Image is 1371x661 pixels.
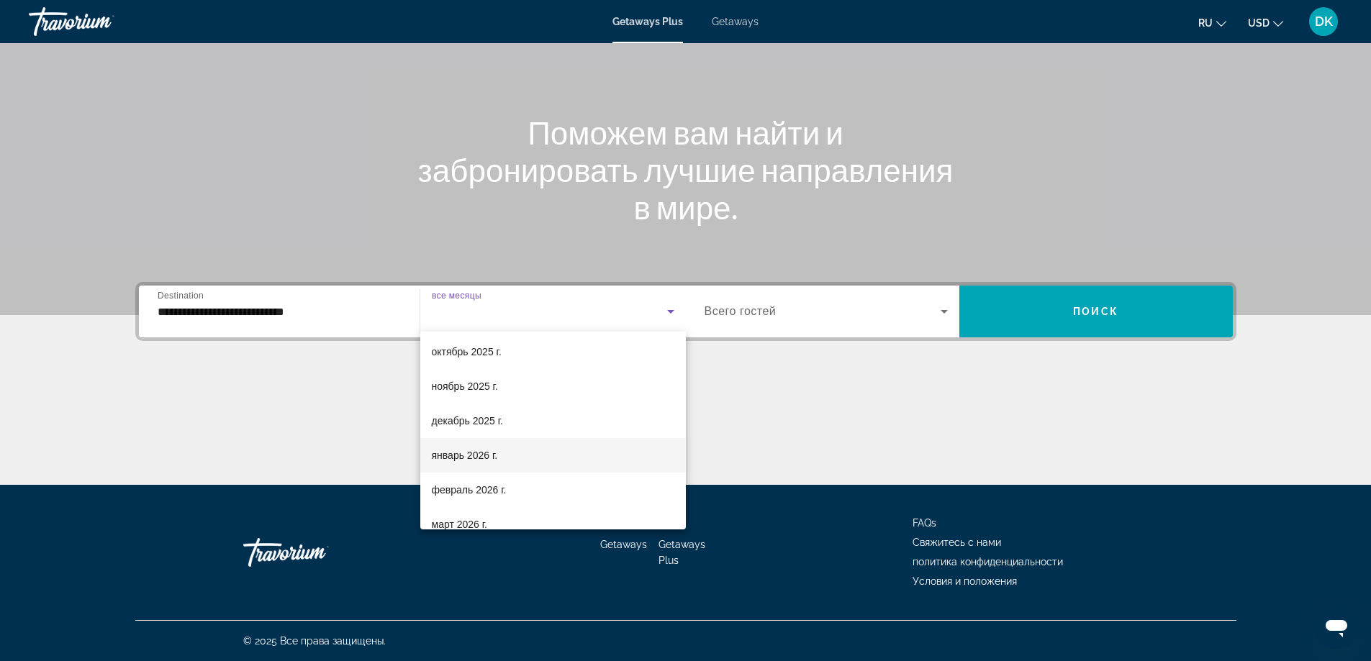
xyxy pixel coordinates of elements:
span: декабрь 2025 г. [432,412,503,429]
span: январь 2026 г. [432,447,498,464]
span: октябрь 2025 г. [432,343,502,360]
iframe: Кнопка запуска окна обмена сообщениями [1313,603,1359,649]
span: февраль 2026 г. [432,481,507,498]
span: март 2026 г. [432,516,488,533]
span: ноябрь 2025 г. [432,378,498,395]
